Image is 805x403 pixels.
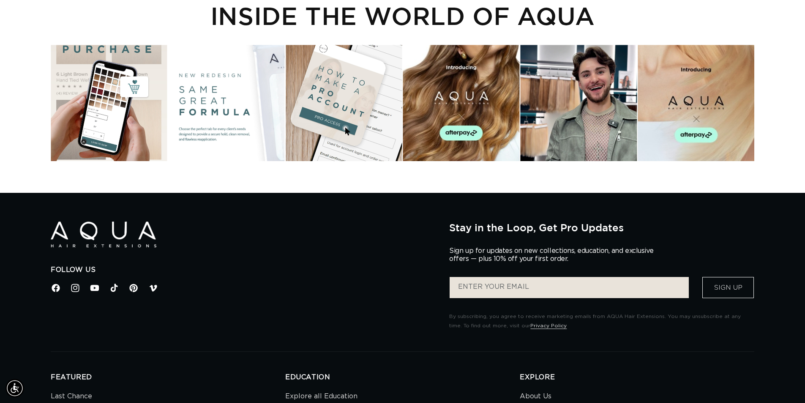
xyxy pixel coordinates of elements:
[530,323,567,328] a: Privacy Policy
[51,266,437,274] h2: Follow Us
[5,379,24,398] div: Accessibility Menu
[403,45,519,161] div: Instagram post opens in a popup
[286,45,402,161] div: Instagram post opens in a popup
[51,222,156,247] img: Aqua Hair Extensions
[450,277,689,298] input: ENTER YOUR EMAIL
[51,373,285,382] h2: FEATURED
[51,1,754,30] h2: INSIDE THE WORLD OF AQUA
[763,362,805,403] iframe: Chat Widget
[520,373,754,382] h2: EXPLORE
[449,222,754,233] h2: Stay in the Loop, Get Pro Updates
[638,45,754,161] div: Instagram post opens in a popup
[702,277,754,298] button: Sign Up
[449,247,660,263] p: Sign up for updates on new collections, education, and exclusive offers — plus 10% off your first...
[168,45,284,161] div: Instagram post opens in a popup
[521,45,637,161] div: Instagram post opens in a popup
[285,373,520,382] h2: EDUCATION
[449,312,754,330] p: By subscribing, you agree to receive marketing emails from AQUA Hair Extensions. You may unsubscr...
[51,45,167,161] div: Instagram post opens in a popup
